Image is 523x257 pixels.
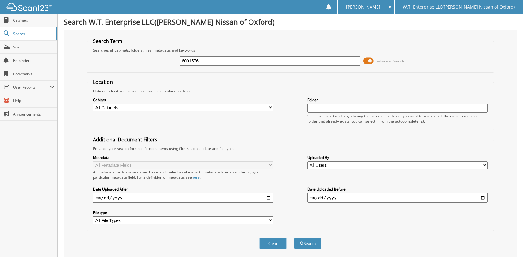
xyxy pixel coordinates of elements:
img: scan123-logo-white.svg [6,3,52,11]
span: Help [13,98,54,103]
span: Advanced Search [377,59,404,63]
a: here [192,175,200,180]
span: Cabinets [13,18,54,23]
span: Scan [13,45,54,50]
span: Search [13,31,53,36]
label: Metadata [93,155,273,160]
label: Folder [307,97,488,102]
div: Select a cabinet and begin typing the name of the folder you want to search in. If the name match... [307,113,488,124]
span: [PERSON_NAME] [346,5,380,9]
span: W.T. Enterprise LLC([PERSON_NAME] Nissan of Oxford) [403,5,515,9]
span: Announcements [13,112,54,117]
legend: Additional Document Filters [90,136,160,143]
div: All metadata fields are searched by default. Select a cabinet with metadata to enable filtering b... [93,170,273,180]
button: Clear [259,238,287,249]
input: end [307,193,488,203]
div: Enhance your search for specific documents using filters such as date and file type. [90,146,490,151]
span: User Reports [13,85,50,90]
legend: Search Term [90,38,125,45]
input: start [93,193,273,203]
span: Bookmarks [13,71,54,77]
button: Search [294,238,321,249]
label: Cabinet [93,97,273,102]
span: Reminders [13,58,54,63]
div: Optionally limit your search to a particular cabinet or folder [90,88,490,94]
label: Uploaded By [307,155,488,160]
div: Searches all cabinets, folders, files, metadata, and keywords [90,48,490,53]
legend: Location [90,79,116,85]
label: File type [93,210,273,215]
label: Date Uploaded Before [307,187,488,192]
h1: Search W.T. Enterprise LLC([PERSON_NAME] Nissan of Oxford) [64,17,517,27]
label: Date Uploaded After [93,187,273,192]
